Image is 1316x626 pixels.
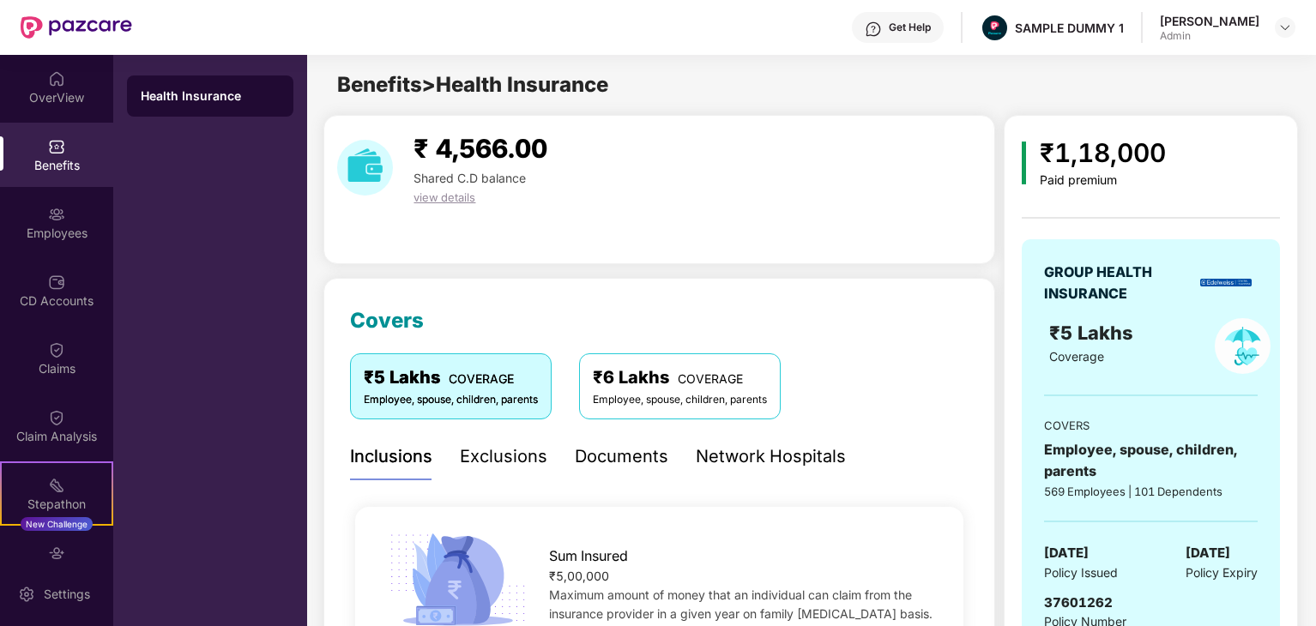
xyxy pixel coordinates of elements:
[1278,21,1292,34] img: svg+xml;base64,PHN2ZyBpZD0iRHJvcGRvd24tMzJ4MzIiIHhtbG5zPSJodHRwOi8vd3d3LnczLm9yZy8yMDAwL3N2ZyIgd2...
[1186,543,1230,563] span: [DATE]
[889,21,931,34] div: Get Help
[1015,20,1124,36] div: SAMPLE DUMMY 1
[48,138,65,155] img: svg+xml;base64,PHN2ZyBpZD0iQmVuZWZpdHMiIHhtbG5zPSJodHRwOi8vd3d3LnczLm9yZy8yMDAwL3N2ZyIgd2lkdGg9Ij...
[1040,173,1166,188] div: Paid premium
[48,206,65,223] img: svg+xml;base64,PHN2ZyBpZD0iRW1wbG95ZWVzIiB4bWxucz0iaHR0cDovL3d3dy53My5vcmcvMjAwMC9zdmciIHdpZHRoPS...
[337,72,608,97] span: Benefits > Health Insurance
[414,133,547,164] span: ₹ 4,566.00
[48,409,65,426] img: svg+xml;base64,PHN2ZyBpZD0iQ2xhaW0iIHhtbG5zPSJodHRwOi8vd3d3LnczLm9yZy8yMDAwL3N2ZyIgd2lkdGg9IjIwIi...
[549,567,936,586] div: ₹5,00,000
[1200,279,1252,286] img: insurerLogo
[48,341,65,358] img: svg+xml;base64,PHN2ZyBpZD0iQ2xhaW0iIHhtbG5zPSJodHRwOi8vd3d3LnczLm9yZy8yMDAwL3N2ZyIgd2lkdGg9IjIwIi...
[18,586,35,603] img: svg+xml;base64,PHN2ZyBpZD0iU2V0dGluZy0yMHgyMCIgeG1sbnM9Imh0dHA6Ly93d3cudzMub3JnLzIwMDAvc3ZnIiB3aW...
[1160,13,1259,29] div: [PERSON_NAME]
[364,392,538,408] div: Employee, spouse, children, parents
[1044,543,1089,563] span: [DATE]
[1044,483,1257,500] div: 569 Employees | 101 Dependents
[982,15,1007,40] img: Pazcare_Alternative_logo-01-01.png
[1044,594,1113,611] span: 37601262
[21,16,132,39] img: New Pazcare Logo
[1049,349,1104,364] span: Coverage
[549,545,628,567] span: Sum Insured
[2,496,112,513] div: Stepathon
[1049,322,1138,344] span: ₹5 Lakhs
[141,87,280,105] div: Health Insurance
[593,364,767,391] div: ₹6 Lakhs
[1022,141,1026,184] img: icon
[1044,417,1257,434] div: COVERS
[449,371,514,386] span: COVERAGE
[1044,262,1194,304] div: GROUP HEALTH INSURANCE
[364,364,538,391] div: ₹5 Lakhs
[460,443,547,470] div: Exclusions
[48,70,65,87] img: svg+xml;base64,PHN2ZyBpZD0iSG9tZSIgeG1sbnM9Imh0dHA6Ly93d3cudzMub3JnLzIwMDAvc3ZnIiB3aWR0aD0iMjAiIG...
[575,443,668,470] div: Documents
[1186,563,1258,582] span: Policy Expiry
[1044,439,1257,482] div: Employee, spouse, children, parents
[865,21,882,38] img: svg+xml;base64,PHN2ZyBpZD0iSGVscC0zMngzMiIgeG1sbnM9Imh0dHA6Ly93d3cudzMub3JnLzIwMDAvc3ZnIiB3aWR0aD...
[337,140,393,196] img: download
[1044,563,1118,582] span: Policy Issued
[1160,29,1259,43] div: Admin
[1215,318,1271,374] img: policyIcon
[549,587,933,621] span: Maximum amount of money that an individual can claim from the insurance provider in a given year ...
[678,371,743,386] span: COVERAGE
[48,274,65,291] img: svg+xml;base64,PHN2ZyBpZD0iQ0RfQWNjb3VudHMiIGRhdGEtbmFtZT0iQ0QgQWNjb3VudHMiIHhtbG5zPSJodHRwOi8vd3...
[593,392,767,408] div: Employee, spouse, children, parents
[414,190,475,204] span: view details
[48,477,65,494] img: svg+xml;base64,PHN2ZyB4bWxucz0iaHR0cDovL3d3dy53My5vcmcvMjAwMC9zdmciIHdpZHRoPSIyMSIgaGVpZ2h0PSIyMC...
[1040,133,1166,173] div: ₹1,18,000
[39,586,95,603] div: Settings
[48,545,65,562] img: svg+xml;base64,PHN2ZyBpZD0iRW5kb3JzZW1lbnRzIiB4bWxucz0iaHR0cDovL3d3dy53My5vcmcvMjAwMC9zdmciIHdpZH...
[414,171,526,185] span: Shared C.D balance
[696,443,846,470] div: Network Hospitals
[350,443,432,470] div: Inclusions
[21,517,93,531] div: New Challenge
[350,308,424,333] span: Covers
